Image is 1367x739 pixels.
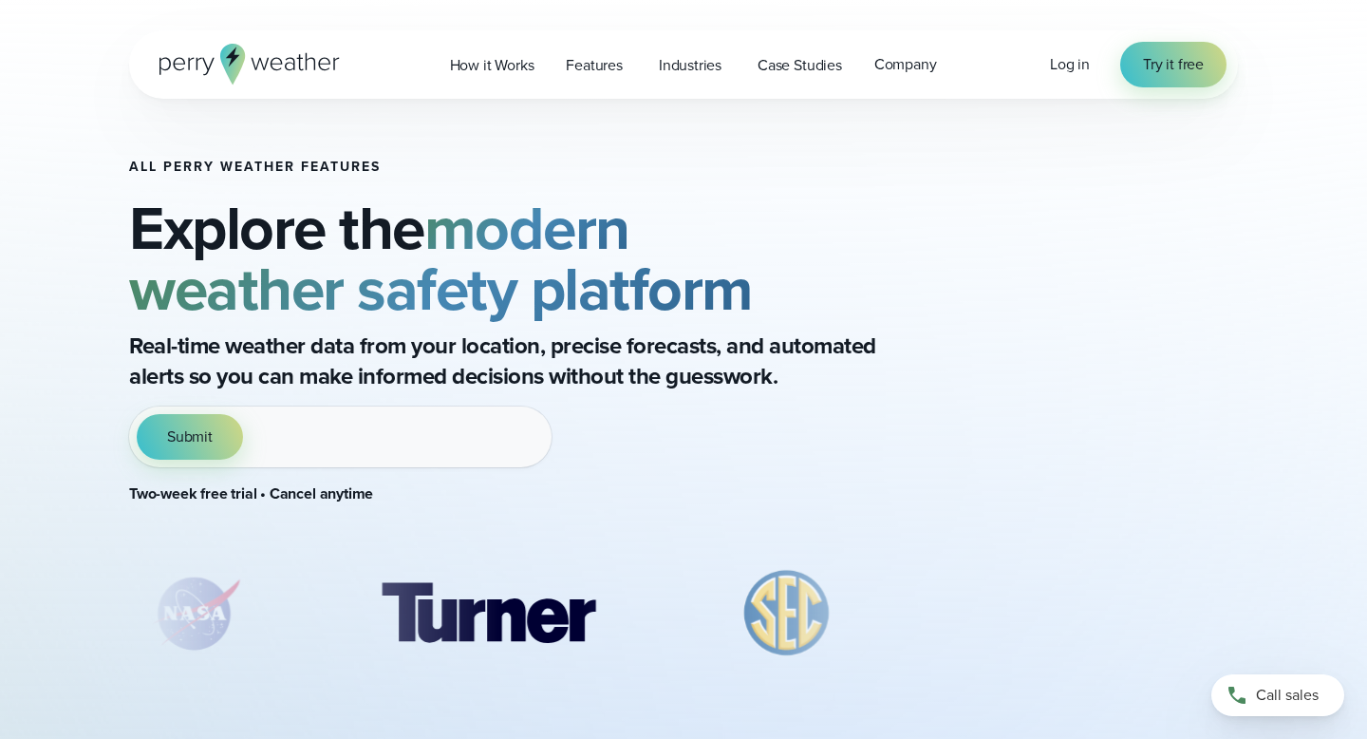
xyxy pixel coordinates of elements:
span: Features [566,54,623,77]
button: Submit [137,414,243,460]
h1: All Perry Weather Features [129,160,953,175]
span: Company [874,53,937,76]
strong: Two-week free trial • Cancel anytime [129,483,373,504]
div: 3 of 8 [714,566,860,661]
span: How it Works [450,54,534,77]
span: Case Studies [758,54,842,77]
img: Amazon-Air.svg [952,566,1222,661]
a: Try it free [1120,42,1227,87]
img: NASA.svg [129,566,262,661]
span: Try it free [1143,53,1204,76]
h2: Explore the [129,198,953,319]
a: Log in [1050,53,1090,76]
div: 2 of 8 [353,566,623,661]
a: Case Studies [741,46,858,85]
div: 1 of 8 [129,566,262,661]
div: slideshow [129,566,953,671]
strong: modern weather safety platform [129,183,753,333]
span: Call sales [1256,684,1319,707]
img: %E2%9C%85-SEC.svg [714,566,860,661]
span: Industries [659,54,721,77]
span: Log in [1050,53,1090,75]
span: Submit [167,426,213,448]
img: Turner-Construction_1.svg [353,566,623,661]
a: Call sales [1211,674,1344,716]
p: Real-time weather data from your location, precise forecasts, and automated alerts so you can mak... [129,331,889,391]
div: 4 of 8 [952,566,1222,661]
a: How it Works [434,46,551,85]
